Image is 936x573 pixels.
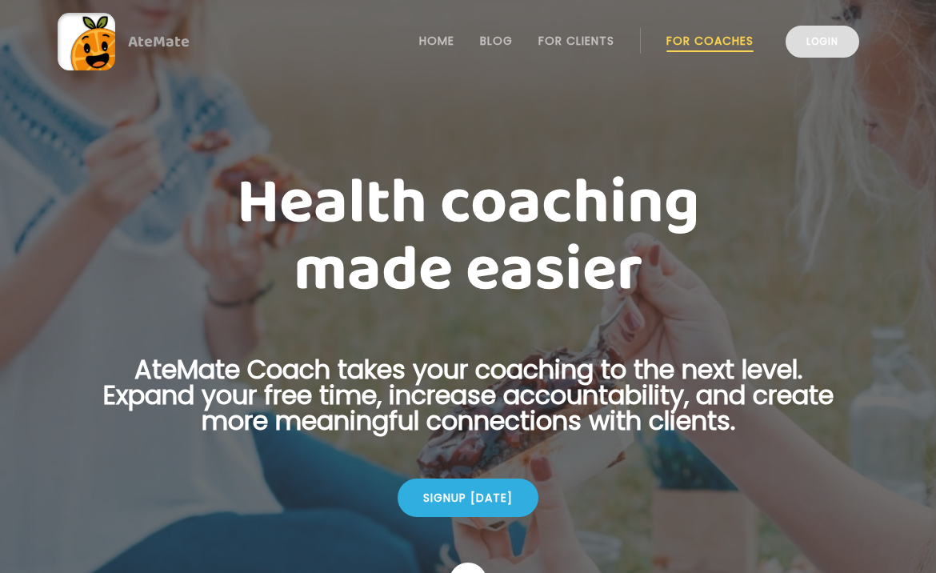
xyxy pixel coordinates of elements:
[78,170,858,304] h1: Health coaching made easier
[666,34,754,47] a: For Coaches
[78,357,858,453] p: AteMate Coach takes your coaching to the next level. Expand your free time, increase accountabili...
[58,13,878,70] a: AteMate
[480,34,513,47] a: Blog
[115,29,190,54] div: AteMate
[398,479,538,517] div: Signup [DATE]
[786,26,859,58] a: Login
[419,34,454,47] a: Home
[538,34,614,47] a: For Clients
